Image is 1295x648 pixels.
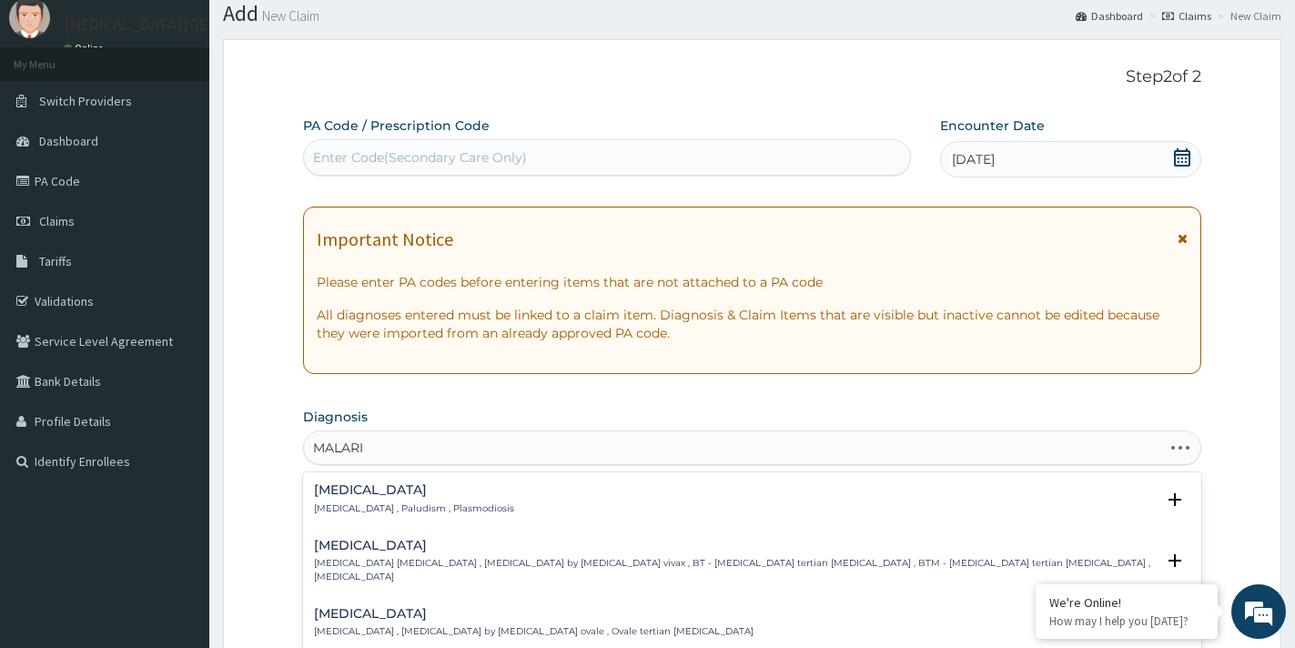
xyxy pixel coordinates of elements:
[39,253,72,269] span: Tariffs
[314,483,514,497] h4: [MEDICAL_DATA]
[1076,8,1143,24] a: Dashboard
[940,116,1045,135] label: Encounter Date
[9,444,347,508] textarea: Type your message and hit 'Enter'
[1213,8,1281,24] li: New Claim
[34,91,74,137] img: d_794563401_company_1708531726252_794563401
[303,408,368,426] label: Diagnosis
[39,213,75,229] span: Claims
[314,625,754,638] p: [MEDICAL_DATA] , [MEDICAL_DATA] by [MEDICAL_DATA] ovale , Ovale tertian [MEDICAL_DATA]
[303,67,1201,87] p: Step 2 of 2
[313,148,527,167] div: Enter Code(Secondary Care Only)
[298,9,342,53] div: Minimize live chat window
[64,16,333,33] p: [MEDICAL_DATA][GEOGRAPHIC_DATA]
[314,557,1155,583] p: [MEDICAL_DATA] [MEDICAL_DATA] , [MEDICAL_DATA] by [MEDICAL_DATA] vivax , BT - [MEDICAL_DATA] tert...
[1049,594,1204,611] div: We're Online!
[314,502,514,515] p: [MEDICAL_DATA] , Paludism , Plasmodiosis
[1049,613,1204,629] p: How may I help you today?
[106,203,251,387] span: We're online!
[64,42,107,55] a: Online
[39,133,98,149] span: Dashboard
[1162,8,1211,24] a: Claims
[223,2,1281,25] h1: Add
[952,150,995,168] span: [DATE]
[314,607,754,621] h4: [MEDICAL_DATA]
[303,116,490,135] label: PA Code / Prescription Code
[314,539,1155,552] h4: [MEDICAL_DATA]
[317,229,453,249] h1: Important Notice
[317,306,1188,342] p: All diagnoses entered must be linked to a claim item. Diagnosis & Claim Items that are visible bu...
[317,273,1188,291] p: Please enter PA codes before entering items that are not attached to a PA code
[39,93,132,109] span: Switch Providers
[1164,550,1186,572] i: open select status
[1164,489,1186,511] i: open select status
[258,9,319,23] small: New Claim
[95,102,306,126] div: Chat with us now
